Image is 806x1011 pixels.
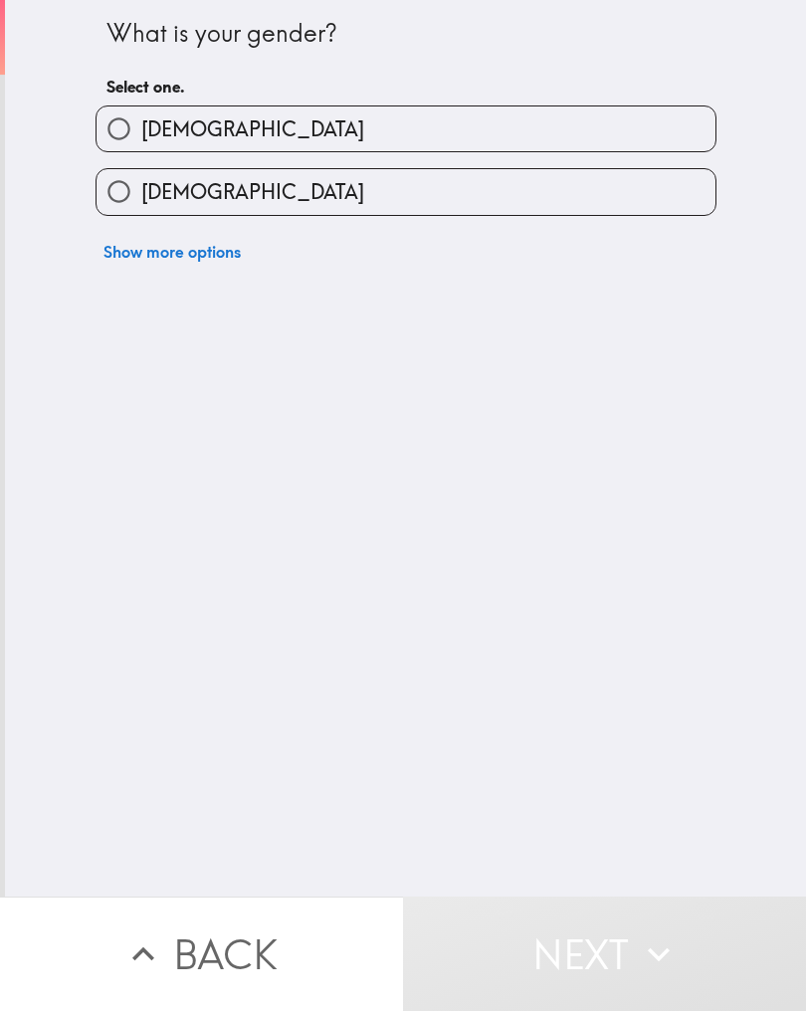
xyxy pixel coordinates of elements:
button: [DEMOGRAPHIC_DATA] [97,106,715,151]
button: Show more options [96,232,249,272]
span: [DEMOGRAPHIC_DATA] [141,178,364,206]
h6: Select one. [106,76,705,98]
button: Next [403,897,806,1011]
div: What is your gender? [106,17,705,51]
button: [DEMOGRAPHIC_DATA] [97,169,715,214]
span: [DEMOGRAPHIC_DATA] [141,115,364,143]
